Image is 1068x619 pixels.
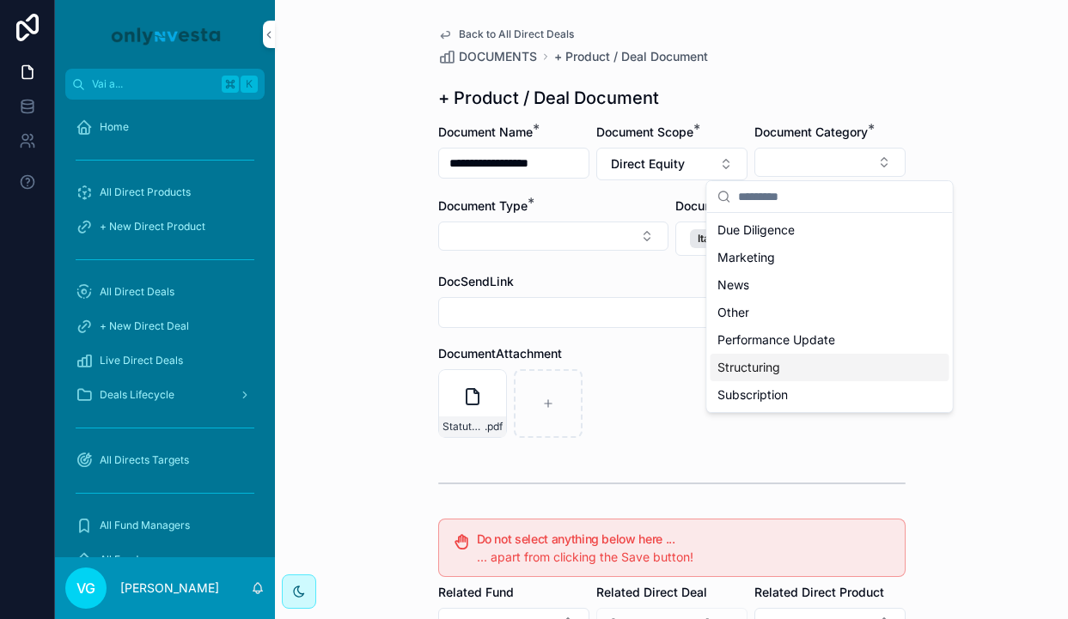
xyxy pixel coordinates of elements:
span: All Fund Managers [100,519,190,532]
span: Document Category [754,124,868,139]
span: All Direct Deals [100,285,174,299]
button: Select Button [675,222,906,256]
button: Select Button [754,148,906,177]
a: Live Direct Deals [65,345,265,376]
span: Structuring [717,359,780,376]
span: Statuto 9 gen 2019 [442,420,485,434]
div: contenuto scorrevole [55,100,275,557]
span: DOCUMENTS [459,48,537,65]
button: Select Button [596,148,748,180]
span: Marketing [717,249,775,266]
span: .pdf [485,420,503,434]
span: Document Language [675,198,793,213]
span: Related Direct Product [754,585,884,599]
a: All Direct Products [65,177,265,208]
span: Back to All Direct Deals [459,27,574,41]
span: All Direct Products [100,185,191,199]
span: All Directs Targets [100,453,189,467]
a: + New Direct Product [65,211,265,242]
span: ... apart from clicking the Save button! [477,549,693,564]
span: Performance Update [717,331,835,349]
span: Live Direct Deals [100,354,183,367]
span: Deals Lifecycle [100,388,174,402]
a: + New Direct Deal [65,311,265,342]
span: All Funds [100,553,143,567]
button: Select Button [438,222,668,251]
font: K [246,77,253,90]
button: Unselect 14 [690,229,752,248]
a: All Direct Deals [65,276,265,307]
a: All Funds [65,544,265,575]
p: [PERSON_NAME] [120,580,219,597]
a: Back to All Direct Deals [438,27,574,41]
span: Document Name [438,124,533,139]
a: DOCUMENTS [438,48,537,65]
div: Suggestions [707,213,953,412]
span: + New Direct Product [100,220,205,234]
a: Deals Lifecycle [65,379,265,410]
a: All Directs Targets [65,445,265,476]
div: ... apart from clicking the Save button! [477,549,891,566]
a: + Product / Deal Document [554,48,708,65]
span: News [717,276,749,294]
span: DocSendLink [438,274,514,288]
span: Document Scope [596,124,693,139]
img: Logo dell'app [108,21,222,48]
span: + New Direct Deal [100,319,189,333]
h5: Do not select anything below here ... [477,533,891,545]
button: Vai a...K [65,69,265,100]
a: Home [65,112,265,143]
span: Italian [698,232,727,246]
h1: + Product / Deal Document [438,86,659,110]
span: DocumentAttachment [438,346,562,361]
span: Due Diligence [717,222,795,239]
span: Document Type [438,198,528,213]
span: Related Fund [438,585,514,599]
span: VG [76,578,95,598]
a: All Fund Managers [65,510,265,541]
span: Home [100,120,129,134]
span: Other [717,304,749,321]
font: Vai a... [92,77,123,90]
span: Related Direct Deal [596,585,707,599]
span: Subscription [717,386,788,404]
span: Direct Equity [611,155,685,173]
